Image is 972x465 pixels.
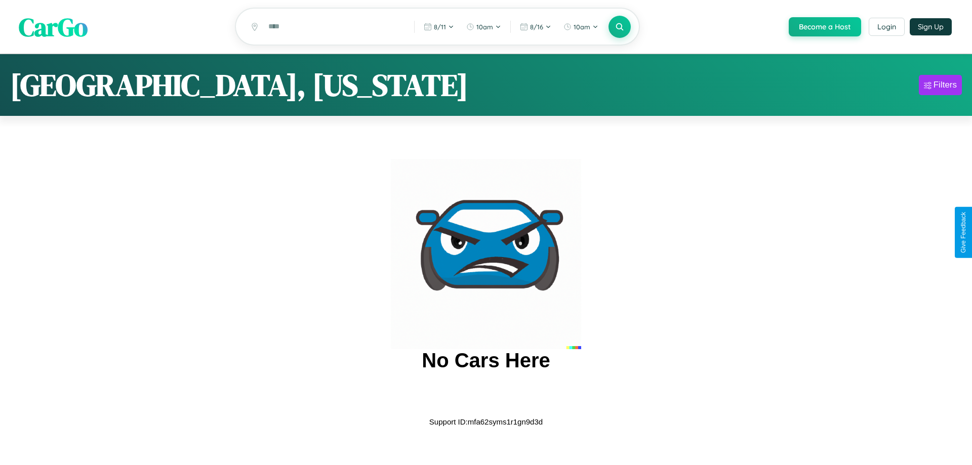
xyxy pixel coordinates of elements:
button: 8/16 [515,19,556,35]
span: 10am [574,23,590,31]
span: CarGo [19,9,88,44]
button: 10am [558,19,603,35]
button: Become a Host [789,17,861,36]
span: 10am [476,23,493,31]
button: 8/11 [419,19,459,35]
button: 10am [461,19,506,35]
p: Support ID: mfa62syms1r1gn9d3d [429,415,543,429]
button: Filters [919,75,962,95]
span: 8 / 11 [434,23,446,31]
div: Give Feedback [960,212,967,253]
button: Sign Up [910,18,952,35]
div: Filters [934,80,957,90]
h1: [GEOGRAPHIC_DATA], [US_STATE] [10,64,468,106]
span: 8 / 16 [530,23,543,31]
img: car [391,159,581,349]
button: Login [869,18,905,36]
h2: No Cars Here [422,349,550,372]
